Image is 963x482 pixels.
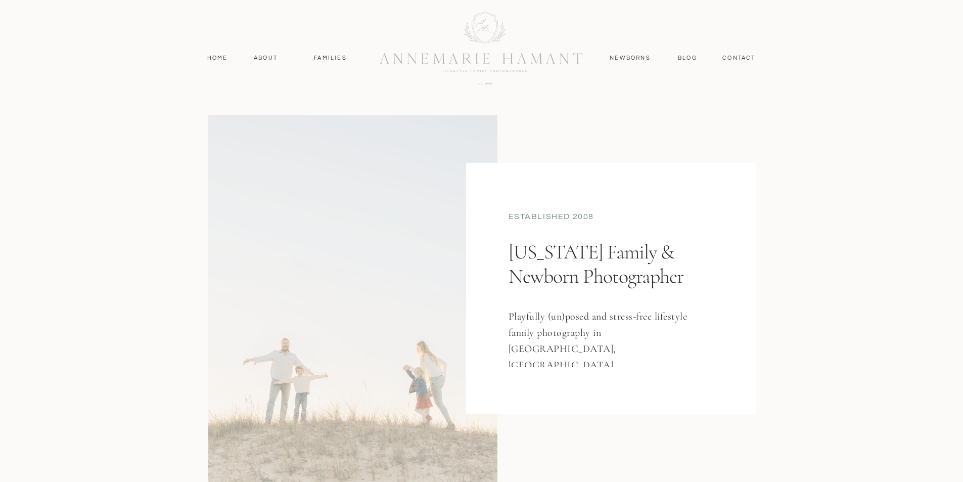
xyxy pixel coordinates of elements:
[203,54,233,63] a: Home
[509,309,699,367] h3: Playfully (un)posed and stress-free lifestyle family photography in [GEOGRAPHIC_DATA], [GEOGRAPHI...
[509,211,714,225] div: established 2008
[308,54,353,63] a: Families
[676,54,700,63] a: Blog
[251,54,281,63] a: About
[606,54,655,63] a: Newborns
[717,54,761,63] a: contact
[509,240,709,327] h1: [US_STATE] Family & Newborn Photographer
